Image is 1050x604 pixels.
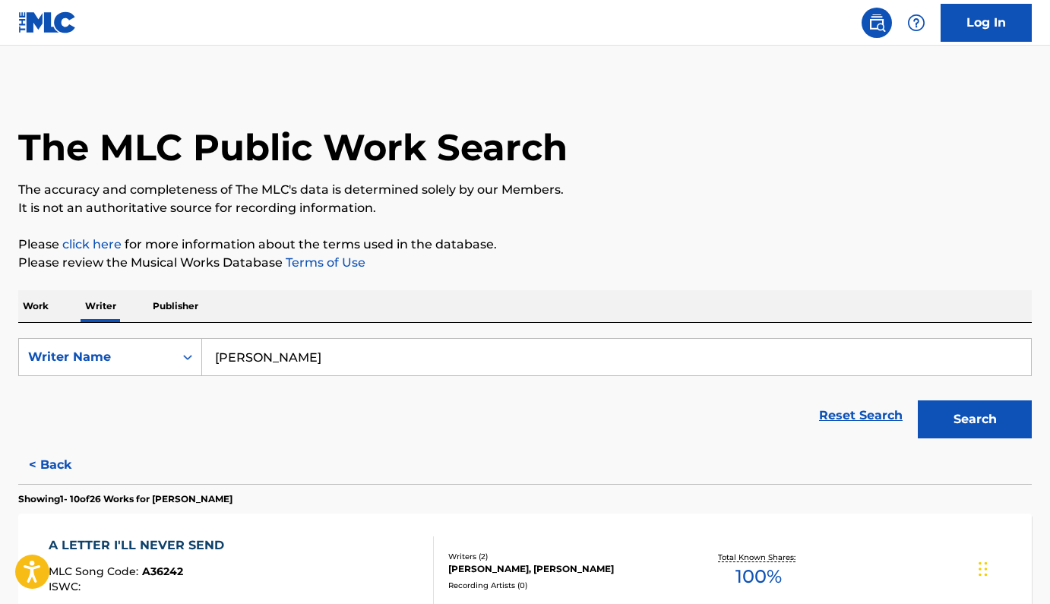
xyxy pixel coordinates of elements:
div: [PERSON_NAME], [PERSON_NAME] [448,562,675,576]
p: Work [18,290,53,322]
a: Terms of Use [283,255,365,270]
span: 100 % [735,563,782,590]
img: MLC Logo [18,11,77,33]
a: Public Search [862,8,892,38]
p: The accuracy and completeness of The MLC's data is determined solely by our Members. [18,181,1032,199]
p: Please review the Musical Works Database [18,254,1032,272]
span: MLC Song Code : [49,564,142,578]
a: click here [62,237,122,251]
button: < Back [18,446,109,484]
span: A36242 [142,564,183,578]
p: Publisher [148,290,203,322]
span: ISWC : [49,580,84,593]
div: Drag [979,546,988,592]
div: Recording Artists ( 0 ) [448,580,675,591]
div: Help [901,8,931,38]
p: It is not an authoritative source for recording information. [18,199,1032,217]
iframe: Chat Widget [974,531,1050,604]
h1: The MLC Public Work Search [18,125,568,170]
a: Reset Search [811,399,910,432]
div: Writer Name [28,348,165,366]
div: A LETTER I'LL NEVER SEND [49,536,232,555]
p: Writer [81,290,121,322]
p: Showing 1 - 10 of 26 Works for [PERSON_NAME] [18,492,232,506]
a: Log In [941,4,1032,42]
div: Writers ( 2 ) [448,551,675,562]
p: Please for more information about the terms used in the database. [18,236,1032,254]
form: Search Form [18,338,1032,446]
button: Search [918,400,1032,438]
img: help [907,14,925,32]
p: Total Known Shares: [718,552,799,563]
img: search [868,14,886,32]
